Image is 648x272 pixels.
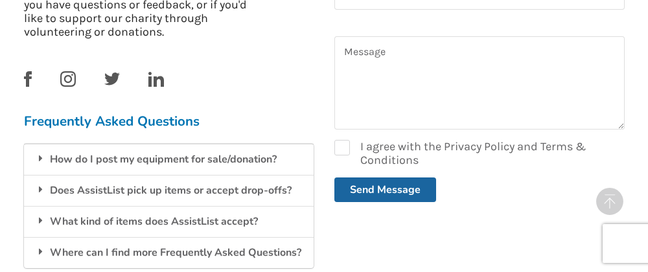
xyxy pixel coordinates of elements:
div: What kind of items does AssistList accept? [24,206,314,237]
img: linkedin_link [148,72,164,87]
div: Does AssistList pick up items or accept drop-offs? [24,175,314,206]
img: facebook_link [24,71,32,87]
img: instagram_link [60,71,76,87]
div: Where can I find more Frequently Asked Questions? [24,237,314,268]
img: twitter_link [104,73,120,85]
button: Send Message [334,177,436,202]
label: I agree with the Privacy Policy and Terms & Conditions [334,140,625,167]
div: How do I post my equipment for sale/donation? [24,144,314,175]
h3: Frequently Asked Questions [24,113,314,130]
